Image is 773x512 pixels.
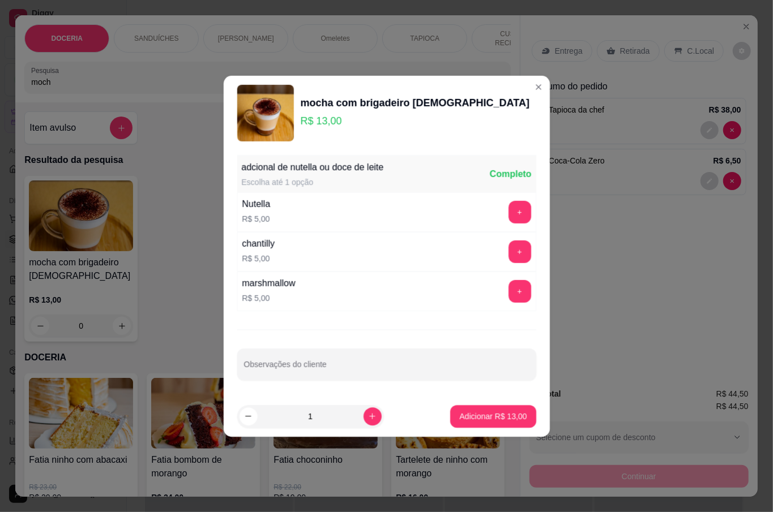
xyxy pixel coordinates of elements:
[509,200,531,223] button: add
[242,292,295,304] p: R$ 5,00
[509,280,531,303] button: add
[241,176,383,187] div: Escolha até 1 opção
[242,277,295,290] div: marshmallow
[242,213,270,224] p: R$ 5,00
[300,113,529,128] p: R$ 13,00
[242,197,270,210] div: Nutella
[241,160,383,174] div: adcional de nutella ou doce de leite
[509,240,531,263] button: add
[242,252,275,264] p: R$ 5,00
[300,94,529,110] div: mocha com brigadeiro [DEMOGRAPHIC_DATA]
[450,405,536,428] button: Adicionar R$ 13,00
[244,363,529,375] input: Observações do cliente
[529,78,548,96] button: Close
[237,84,293,141] img: product-image
[459,411,527,422] p: Adicionar R$ 13,00
[242,236,275,250] div: chantilly
[490,167,532,180] div: Completo
[363,407,381,425] button: increase-product-quantity
[239,407,257,425] button: decrease-product-quantity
